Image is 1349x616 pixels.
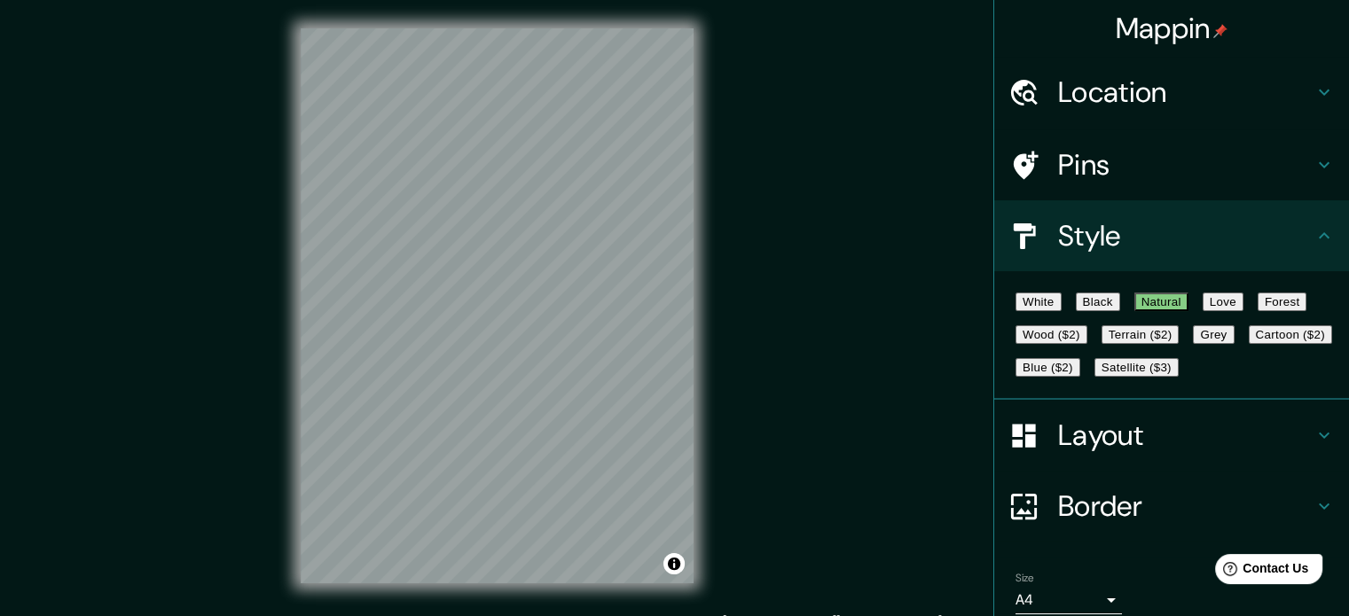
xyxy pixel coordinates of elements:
[1134,292,1188,311] button: Natural
[994,400,1349,471] div: Layout
[663,553,685,574] button: Toggle attribution
[1058,74,1314,110] h4: Location
[301,28,694,583] canvas: Map
[994,471,1349,542] div: Border
[1213,24,1227,38] img: pin-icon.png
[1076,292,1120,311] button: Black
[1249,325,1332,344] button: Cartoon ($2)
[1016,325,1087,344] button: Wood ($2)
[1191,547,1329,597] iframe: Help widget launcher
[1094,358,1179,377] button: Satellite ($3)
[994,200,1349,271] div: Style
[1258,292,1307,311] button: Forest
[1016,571,1034,586] label: Size
[1016,586,1122,614] div: A4
[1116,11,1228,46] h4: Mappin
[1193,325,1234,344] button: Grey
[1058,147,1314,183] h4: Pins
[1058,218,1314,253] h4: Style
[1203,292,1243,311] button: Love
[1058,417,1314,453] h4: Layout
[1058,488,1314,524] h4: Border
[1016,292,1062,311] button: White
[1016,358,1080,377] button: Blue ($2)
[1102,325,1180,344] button: Terrain ($2)
[994,57,1349,128] div: Location
[994,129,1349,200] div: Pins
